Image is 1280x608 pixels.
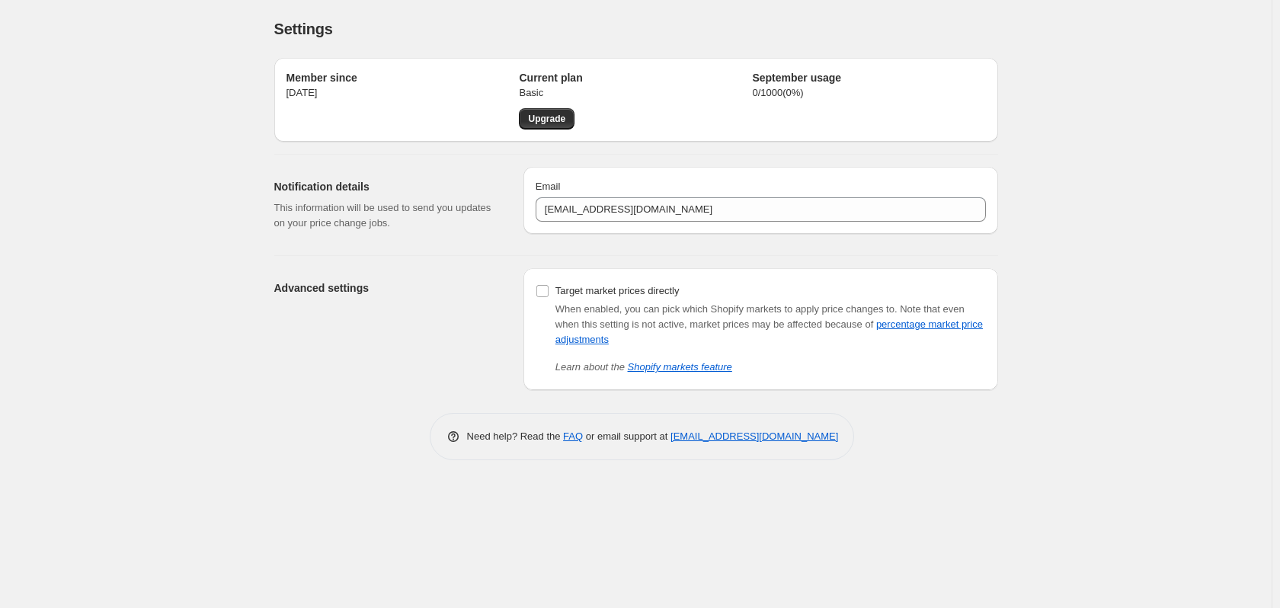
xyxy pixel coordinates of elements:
[519,70,752,85] h2: Current plan
[752,70,985,85] h2: September usage
[670,430,838,442] a: [EMAIL_ADDRESS][DOMAIN_NAME]
[628,361,732,373] a: Shopify markets feature
[274,179,499,194] h2: Notification details
[555,285,680,296] span: Target market prices directly
[752,85,985,101] p: 0 / 1000 ( 0 %)
[467,430,564,442] span: Need help? Read the
[274,21,333,37] span: Settings
[519,108,574,130] a: Upgrade
[274,200,499,231] p: This information will be used to send you updates on your price change jobs.
[563,430,583,442] a: FAQ
[555,303,983,345] span: Note that even when this setting is not active, market prices may be affected because of
[274,280,499,296] h2: Advanced settings
[286,85,520,101] p: [DATE]
[286,70,520,85] h2: Member since
[583,430,670,442] span: or email support at
[519,85,752,101] p: Basic
[536,181,561,192] span: Email
[555,303,898,315] span: When enabled, you can pick which Shopify markets to apply price changes to.
[528,113,565,125] span: Upgrade
[555,361,732,373] i: Learn about the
